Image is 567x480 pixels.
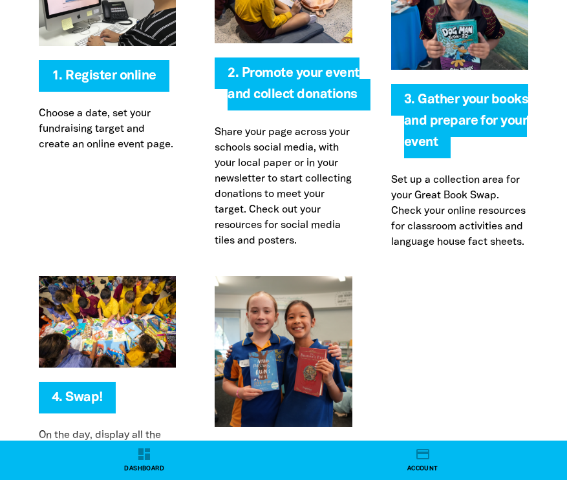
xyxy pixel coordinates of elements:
[415,446,431,462] i: credit_card
[124,464,164,474] span: Dashboard
[52,391,103,413] span: 4. Swap!
[391,172,528,250] p: Set up a collection area for your Great Book Swap. Check your online resources for classroom acti...
[136,446,152,462] i: dashboard
[407,464,438,474] span: Account
[215,276,352,427] img: Submit your funds
[39,276,176,368] img: Swap!
[404,94,529,158] span: 3. Gather your books and prepare for your event
[228,67,359,110] span: 2. Promote your event and collect donations
[284,441,562,480] a: credit_cardAccount
[215,125,352,249] p: Share your page across your schools social media, with your local paper or in your newsletter to ...
[52,70,156,82] a: 1. Register online
[5,441,284,480] a: dashboardDashboard
[39,106,176,152] p: Choose a date, set your fundraising target and create an online event page.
